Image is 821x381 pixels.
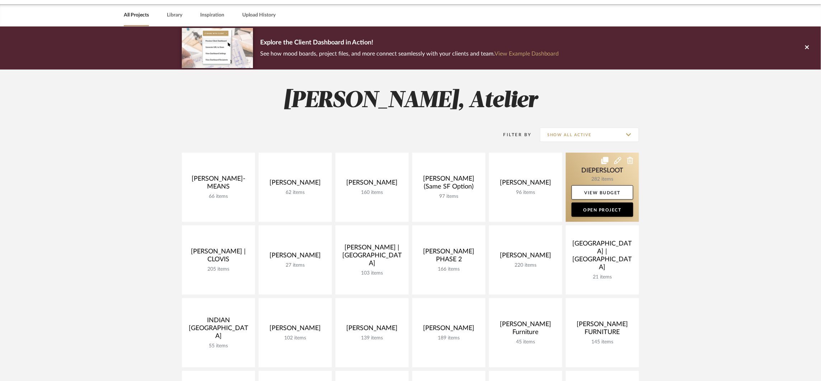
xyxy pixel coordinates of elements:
[264,262,326,268] div: 27 items
[495,190,557,196] div: 96 items
[418,335,480,341] div: 189 items
[188,175,249,194] div: [PERSON_NAME]-MEANS
[264,324,326,335] div: [PERSON_NAME]
[495,339,557,345] div: 45 items
[341,270,403,276] div: 103 items
[495,262,557,268] div: 220 items
[494,51,559,57] a: View Example Dashboard
[572,240,633,274] div: [GEOGRAPHIC_DATA] | [GEOGRAPHIC_DATA]
[200,10,224,20] a: Inspiration
[188,343,249,349] div: 55 items
[341,244,403,270] div: [PERSON_NAME] | [GEOGRAPHIC_DATA]
[260,37,559,49] p: Explore the Client Dashboard in Action!
[341,190,403,196] div: 160 items
[495,179,557,190] div: [PERSON_NAME]
[572,339,633,345] div: 145 items
[341,324,403,335] div: [PERSON_NAME]
[188,316,249,343] div: INDIAN [GEOGRAPHIC_DATA]
[188,266,249,272] div: 205 items
[242,10,276,20] a: Upload History
[260,49,559,59] p: See how mood boards, project files, and more connect seamlessly with your clients and team.
[341,179,403,190] div: [PERSON_NAME]
[264,252,326,262] div: [PERSON_NAME]
[124,10,149,20] a: All Projects
[152,87,669,114] h2: [PERSON_NAME], Atelier
[572,185,633,200] a: View Budget
[418,266,480,272] div: 166 items
[264,335,326,341] div: 102 items
[494,131,532,138] div: Filter By
[418,175,480,194] div: [PERSON_NAME] (Same SF Option)
[495,320,557,339] div: [PERSON_NAME] Furniture
[418,324,480,335] div: [PERSON_NAME]
[572,274,633,280] div: 21 items
[182,28,253,68] img: d5d033c5-7b12-40c2-a960-1ecee1989c38.png
[418,194,480,200] div: 97 items
[495,252,557,262] div: [PERSON_NAME]
[264,190,326,196] div: 62 items
[418,248,480,266] div: [PERSON_NAME] PHASE 2
[188,248,249,266] div: [PERSON_NAME] | CLOVIS
[572,320,633,339] div: [PERSON_NAME] FURNITURE
[341,335,403,341] div: 139 items
[264,179,326,190] div: [PERSON_NAME]
[188,194,249,200] div: 66 items
[167,10,182,20] a: Library
[572,203,633,217] a: Open Project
